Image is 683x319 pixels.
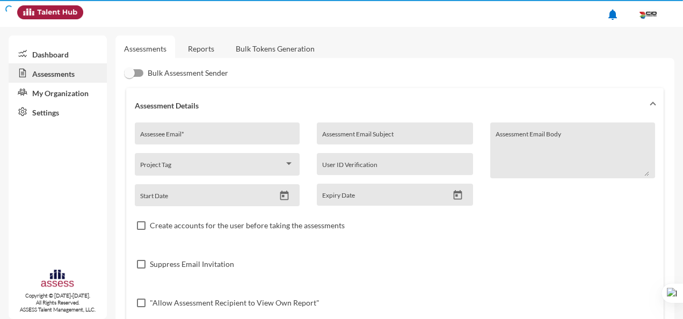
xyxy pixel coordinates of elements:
button: Open calendar [275,190,294,201]
span: "Allow Assessment Recipient to View Own Report" [150,296,319,309]
a: My Organization [9,83,107,102]
a: Dashboard [9,44,107,63]
span: Bulk Assessment Sender [148,67,228,79]
span: Create accounts for the user before taking the assessments [150,219,345,232]
img: assesscompany-logo.png [40,269,75,290]
a: Settings [9,102,107,121]
mat-panel-title: Assessment Details [135,101,642,110]
a: Assessments [124,44,166,53]
button: Open calendar [448,190,467,201]
a: Bulk Tokens Generation [227,35,323,62]
a: Reports [179,35,223,62]
a: Assessments [9,63,107,83]
mat-expansion-panel-header: Assessment Details [126,88,664,122]
mat-icon: notifications [606,8,619,21]
span: Suppress Email Invitation [150,258,234,271]
p: Copyright © [DATE]-[DATE]. All Rights Reserved. ASSESS Talent Management, LLC. [9,292,107,313]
